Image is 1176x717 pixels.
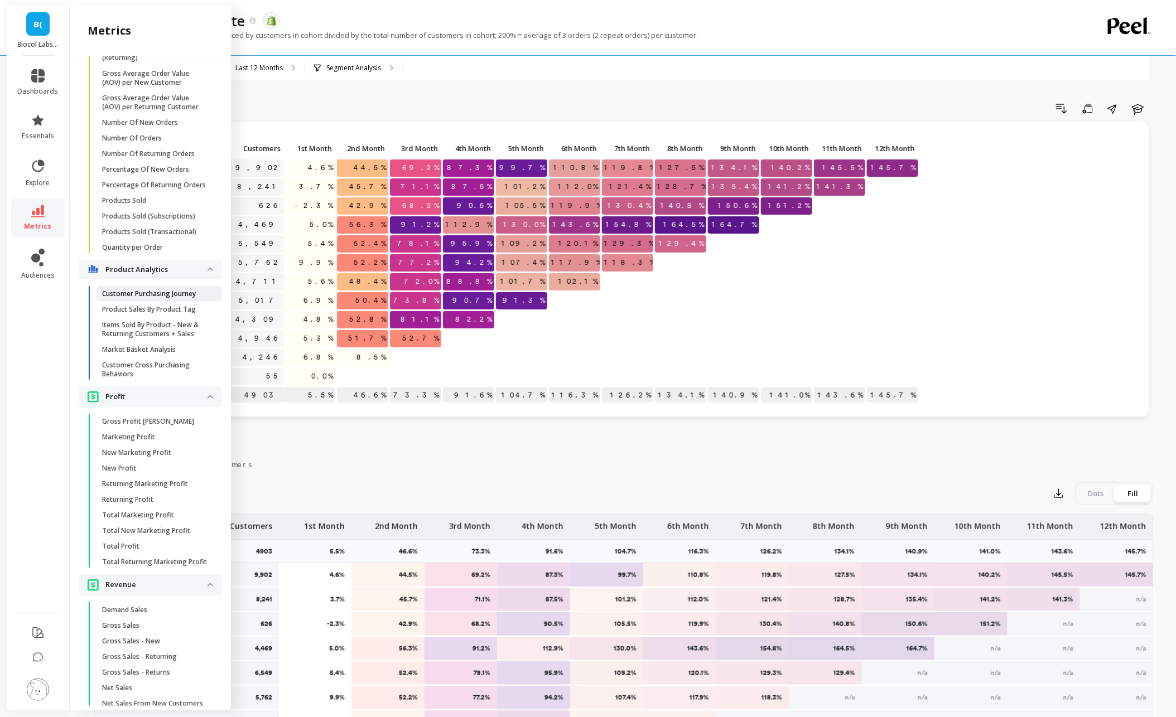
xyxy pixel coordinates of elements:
[94,30,698,40] p: Total number of Repeat Orders placed by customers in cohort divided by the total number of custom...
[1063,645,1073,652] span: n/a
[240,349,284,366] a: 4,246
[1136,645,1146,652] span: n/a
[353,292,388,309] span: 50.4%
[814,141,865,156] p: 11th Month
[667,514,709,532] p: 6th Month
[102,361,209,379] p: Customer Cross Purchasing Behaviors
[445,144,491,153] span: 4th Month
[102,69,209,87] p: Gross Average Order Value (AOV) per New Customer
[707,141,760,158] div: Toggle SortBy
[102,448,171,457] p: New Marketing Profit
[766,178,812,195] span: 141.2%
[432,644,491,653] p: 91.2%
[455,197,494,214] span: 90.5%
[495,141,548,158] div: Toggle SortBy
[18,40,59,49] p: Biocol Labs (US)
[1015,595,1074,604] p: 141.3%
[208,583,213,587] img: down caret icon
[769,159,812,176] span: 140.2%
[292,197,335,214] span: -2.3%
[398,178,441,195] span: 71.1%
[402,273,441,290] span: 72.0%
[449,235,494,252] span: 95.9%
[615,547,643,556] p: 104.7%
[710,178,759,195] span: 135.4%
[235,178,284,195] a: 8,241
[256,547,279,556] p: 4903
[102,149,195,158] p: Number Of Returning Orders
[650,644,710,653] p: 143.6%
[601,141,654,158] div: Toggle SortBy
[661,216,706,233] span: 164.5%
[449,178,494,195] span: 87.5%
[820,159,865,176] span: 145.5%
[234,273,284,290] a: 4,711
[816,144,862,153] span: 11th Month
[796,595,855,604] p: 128.7%
[905,547,934,556] p: 140.9%
[814,178,865,195] span: 141.3%
[400,197,441,214] span: 68.2%
[237,292,284,309] a: 5,017
[1078,485,1115,502] div: Dots
[304,514,345,532] p: 1st Month
[549,387,600,404] p: 116.3%
[217,387,284,404] p: 4903
[723,619,782,628] p: 130.4%
[546,547,570,556] p: 91.6%
[723,693,782,702] p: 118.3%
[88,265,99,274] img: navigation item icon
[301,330,335,347] span: 5.3%
[219,144,281,153] span: Customers
[796,668,855,677] p: 129.4%
[94,450,1154,476] nav: Tabs
[400,330,441,347] span: 52.7%
[102,94,209,112] p: Gross Average Order Value (AOV) per Returning Customer
[27,679,49,701] img: profile picture
[217,141,284,156] p: Customers
[605,197,653,214] span: 130.4%
[432,619,491,628] p: 68.2%
[453,311,494,328] span: 82.2%
[443,387,494,404] p: 91.6%
[708,387,759,404] p: 140.9%
[551,159,600,176] span: 110.8%
[432,595,491,604] p: 71.1%
[869,619,928,628] p: 150.6%
[763,144,809,153] span: 10th Month
[500,254,547,271] span: 107.4%
[306,273,335,290] span: 5.6%
[375,514,418,532] p: 2nd Month
[942,619,1001,628] p: 151.2%
[235,64,283,72] p: Last 12 Months
[236,330,284,347] a: 4,946
[236,254,284,271] a: 5,762
[337,387,388,404] p: 46.6%
[102,526,190,535] p: Total New Marketing Profit
[918,669,928,677] span: n/a
[1136,595,1146,603] span: n/a
[256,595,272,604] p: 8,241
[497,159,547,176] span: 99.7%
[723,644,782,653] p: 154.8%
[650,570,710,579] p: 110.8%
[602,159,657,176] span: 119.8%
[230,514,272,532] p: Customers
[392,144,438,153] span: 3rd Month
[577,595,637,604] p: 101.2%
[504,197,547,214] span: 105.5%
[254,570,272,579] p: 9,902
[102,558,207,566] p: Total Returning Marketing Profit
[496,387,547,404] p: 104.7%
[723,668,782,677] p: 129.3%
[602,141,653,156] p: 7th Month
[604,144,650,153] span: 7th Month
[556,178,600,195] span: 112.0%
[549,197,604,214] span: 119.9%
[233,159,284,176] a: 9,902
[255,644,272,653] p: 4,469
[105,264,208,275] p: Product Analytics
[1052,547,1080,556] p: 143.6%
[499,235,547,252] span: 109.2%
[354,349,388,366] span: 8.5%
